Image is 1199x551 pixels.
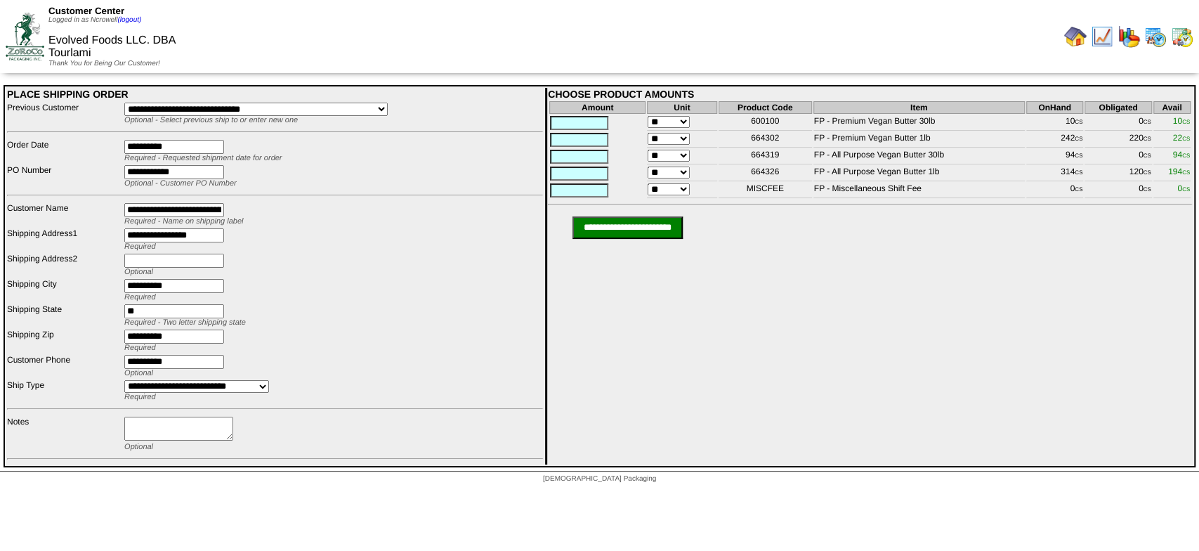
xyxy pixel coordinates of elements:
span: Thank You for Being Our Customer! [48,60,160,67]
span: Required - Name on shipping label [124,217,243,226]
img: line_graph.gif [1091,25,1113,48]
td: Ship Type [6,380,122,403]
td: Customer Name [6,202,122,226]
span: Optional - Customer PO Number [124,179,237,188]
span: CS [1075,186,1082,193]
td: MISCFEE [719,183,812,198]
span: Required - Requested shipment date for order [124,154,282,162]
span: CS [1182,136,1190,142]
td: Shipping Address2 [6,253,122,277]
span: CS [1182,153,1190,159]
span: Customer Center [48,6,124,16]
span: CS [1144,119,1151,125]
span: Required - Two letter shipping state [124,318,246,327]
td: 664319 [719,149,812,164]
td: FP - Premium Vegan Butter 1lb [813,132,1025,148]
td: Order Date [6,139,122,163]
td: Shipping City [6,278,122,302]
td: 0 [1026,183,1083,198]
span: CS [1182,186,1190,193]
td: FP - Premium Vegan Butter 30lb [813,115,1025,131]
img: ZoRoCo_Logo(Green%26Foil)%20jpg.webp [6,13,44,60]
th: Avail [1153,101,1191,114]
td: 314 [1026,166,1083,181]
img: graph.gif [1118,25,1140,48]
span: CS [1144,136,1151,142]
td: 10 [1026,115,1083,131]
span: Optional [124,268,153,276]
td: Shipping State [6,304,122,328]
a: (logout) [117,16,141,24]
td: 220 [1085,132,1151,148]
div: PLACE SHIPPING ORDER [7,89,543,100]
td: FP - Miscellaneous Shift Fee [813,183,1025,198]
span: 10 [1173,116,1190,126]
span: Required [124,242,156,251]
span: CS [1144,153,1151,159]
td: Notes [6,416,122,452]
span: [DEMOGRAPHIC_DATA] Packaging [543,475,656,483]
td: 664326 [719,166,812,181]
span: 0 [1177,183,1190,193]
span: 94 [1173,150,1190,160]
td: PO Number [6,164,122,188]
td: FP - All Purpose Vegan Butter 30lb [813,149,1025,164]
span: CS [1075,153,1082,159]
td: 664302 [719,132,812,148]
th: Amount [549,101,646,114]
td: Customer Phone [6,354,122,378]
span: CS [1075,119,1082,125]
th: Product Code [719,101,812,114]
td: FP - All Purpose Vegan Butter 1lb [813,166,1025,181]
td: 600100 [719,115,812,131]
td: 0 [1085,183,1151,198]
span: 22 [1173,133,1190,143]
span: Optional [124,443,153,451]
span: CS [1075,136,1082,142]
span: Optional [124,369,153,377]
span: Evolved Foods LLC. DBA Tourlami [48,34,176,59]
span: CS [1182,169,1190,176]
th: Obligated [1085,101,1151,114]
span: Logged in as Ncrowell [48,16,141,24]
span: 194 [1168,167,1190,176]
td: 242 [1026,132,1083,148]
td: 0 [1085,115,1151,131]
div: CHOOSE PRODUCT AMOUNTS [548,89,1192,100]
span: CS [1075,169,1082,176]
img: home.gif [1064,25,1087,48]
span: CS [1182,119,1190,125]
span: CS [1144,169,1151,176]
span: Required [124,293,156,302]
span: Required [124,344,156,352]
img: calendarinout.gif [1171,25,1193,48]
td: 94 [1026,149,1083,164]
th: OnHand [1026,101,1083,114]
td: 120 [1085,166,1151,181]
th: Unit [647,101,717,114]
span: CS [1144,186,1151,193]
span: Optional - Select previous ship to or enter new one [124,116,298,124]
td: 0 [1085,149,1151,164]
img: calendarprod.gif [1144,25,1167,48]
span: Required [124,393,156,401]
td: Shipping Address1 [6,228,122,252]
td: Previous Customer [6,102,122,125]
td: Shipping Zip [6,329,122,353]
th: Item [813,101,1025,114]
